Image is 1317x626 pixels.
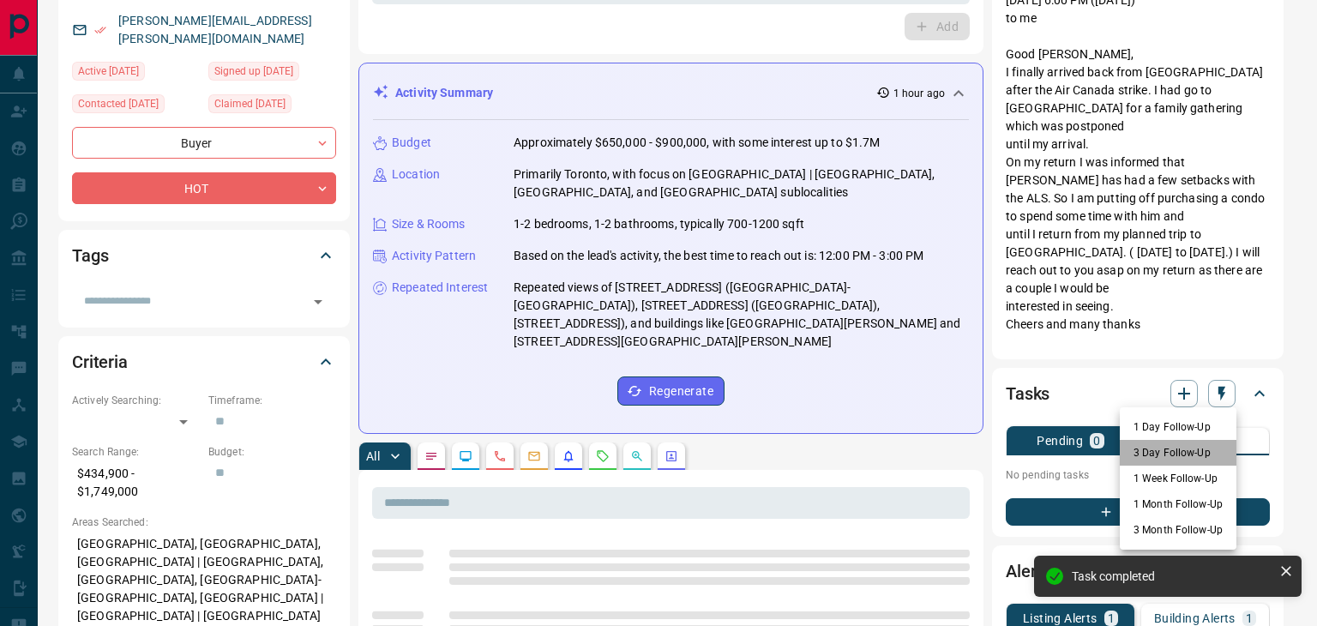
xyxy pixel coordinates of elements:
li: 1 Week Follow-Up [1120,466,1236,491]
li: 3 Day Follow-Up [1120,440,1236,466]
li: 3 Month Follow-Up [1120,517,1236,543]
li: 1 Day Follow-Up [1120,414,1236,440]
div: Task completed [1072,569,1272,583]
li: 1 Month Follow-Up [1120,491,1236,517]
